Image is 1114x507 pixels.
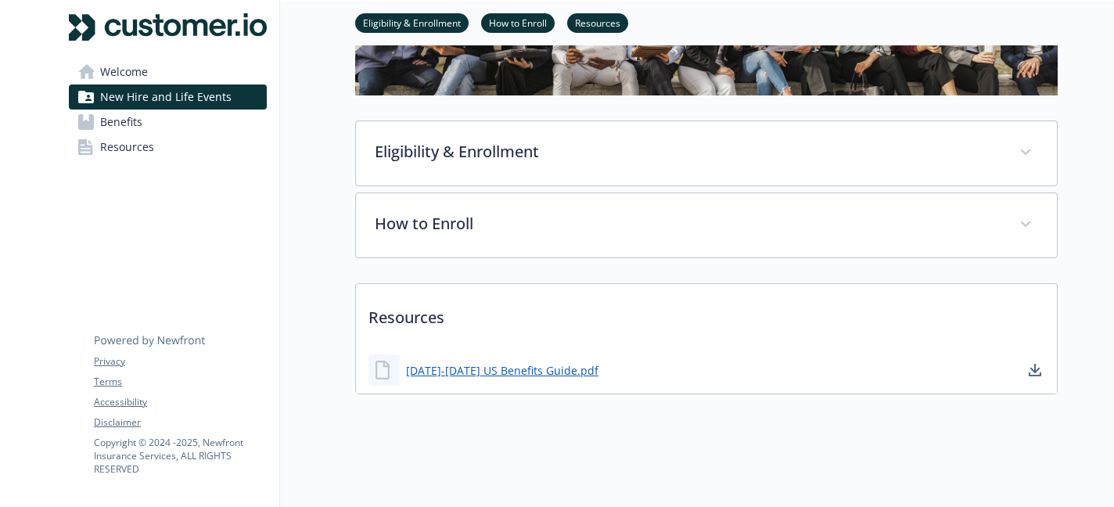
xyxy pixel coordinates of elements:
span: New Hire and Life Events [100,84,232,110]
p: Resources [356,284,1057,342]
a: Disclaimer [94,415,266,430]
a: Terms [94,375,266,389]
a: Resources [69,135,267,160]
a: Eligibility & Enrollment [355,15,469,30]
p: How to Enroll [375,212,1001,236]
span: Benefits [100,110,142,135]
a: Accessibility [94,395,266,409]
p: Copyright © 2024 - 2025 , Newfront Insurance Services, ALL RIGHTS RESERVED [94,436,266,476]
a: Privacy [94,354,266,369]
a: [DATE]-[DATE] US Benefits Guide.pdf [406,362,598,379]
span: Welcome [100,59,148,84]
span: Resources [100,135,154,160]
a: Benefits [69,110,267,135]
p: Eligibility & Enrollment [375,140,1001,164]
div: How to Enroll [356,193,1057,257]
a: New Hire and Life Events [69,84,267,110]
a: Welcome [69,59,267,84]
a: How to Enroll [481,15,555,30]
a: download document [1026,361,1044,379]
a: Resources [567,15,628,30]
div: Eligibility & Enrollment [356,121,1057,185]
